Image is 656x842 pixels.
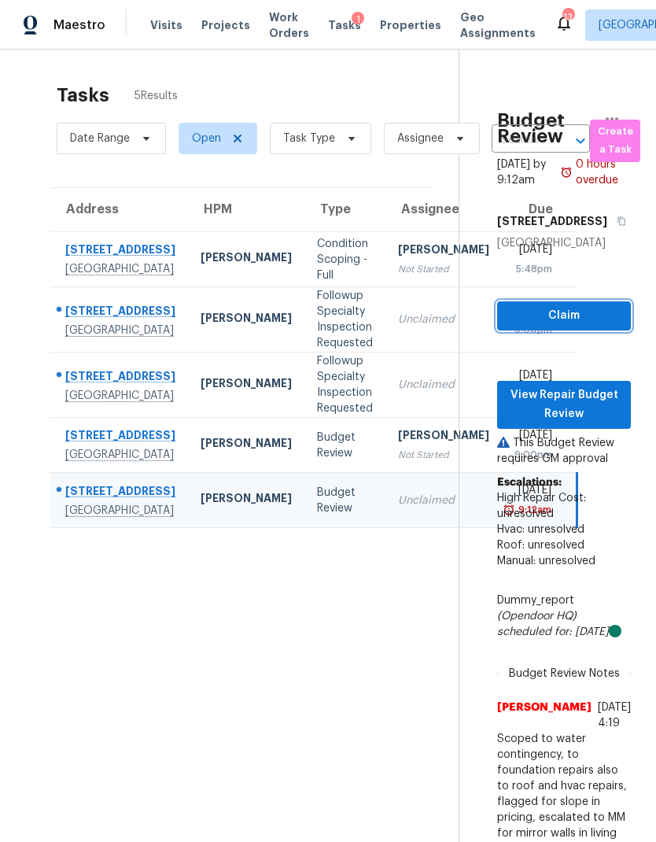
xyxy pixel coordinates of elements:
div: Budget Review [317,485,373,516]
span: Hvac: unresolved [497,524,584,535]
div: Dummy_report [497,593,631,640]
h2: Tasks [57,87,109,103]
span: [DATE] 4:19 [598,702,631,729]
div: 1 [352,12,364,28]
span: Task Type [283,131,335,146]
input: Search by address [492,128,546,153]
div: [PERSON_NAME] [201,249,292,269]
div: [PERSON_NAME] [201,375,292,395]
p: This Budget Review requires GM approval [497,435,631,467]
th: Address [50,188,188,232]
b: Escalations: [497,477,562,488]
th: Type [304,188,385,232]
div: [DATE] by 9:12am [497,157,560,188]
span: [PERSON_NAME] [497,700,592,731]
div: Not Started [398,261,489,277]
span: Manual: unresolved [497,556,595,567]
div: Budget Review [317,430,373,461]
button: Open [569,130,592,152]
div: Followup Specialty Inspection Requested [317,288,373,351]
span: Open [192,131,221,146]
span: Assignee [397,131,444,146]
div: [PERSON_NAME] [201,310,292,330]
span: Create a Task [598,123,632,159]
div: Condition Scoping - Full [317,236,373,283]
span: View Repair Budget Review [510,386,618,424]
div: [PERSON_NAME] [398,427,489,447]
div: [PERSON_NAME] [201,435,292,455]
button: Claim [497,301,631,331]
span: Maestro [53,17,105,33]
div: [GEOGRAPHIC_DATA] [497,235,631,251]
span: 5 Results [135,88,178,104]
img: Overdue Alarm Icon [560,157,573,188]
div: 13 [562,9,573,25]
i: (Opendoor HQ) [497,611,577,622]
span: Date Range [70,131,130,146]
th: HPM [188,188,304,232]
span: Properties [380,17,441,33]
i: scheduled for: [DATE] [497,626,609,637]
span: Visits [150,17,182,33]
span: Projects [201,17,250,33]
span: Tasks [328,20,361,31]
div: Unclaimed [398,312,489,327]
div: Not Started [398,447,489,463]
button: Copy Address [607,207,628,235]
span: Geo Assignments [460,9,536,41]
button: Create a Task [590,120,640,162]
div: Unclaimed [398,377,489,393]
h2: Budget Review [497,113,593,144]
th: Assignee [385,188,502,232]
span: Work Orders [269,9,309,41]
span: Roof: unresolved [497,540,584,551]
div: 0 hours overdue [573,157,631,188]
span: Budget Review Notes [499,666,629,681]
div: [PERSON_NAME] [201,490,292,510]
div: [PERSON_NAME] [398,242,489,261]
div: Unclaimed [398,493,489,508]
div: Followup Specialty Inspection Requested [317,353,373,416]
h5: [STREET_ADDRESS] [497,213,607,229]
span: High Repair Cost: unresolved [497,493,586,519]
span: Claim [510,306,618,326]
button: View Repair Budget Review [497,381,631,429]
